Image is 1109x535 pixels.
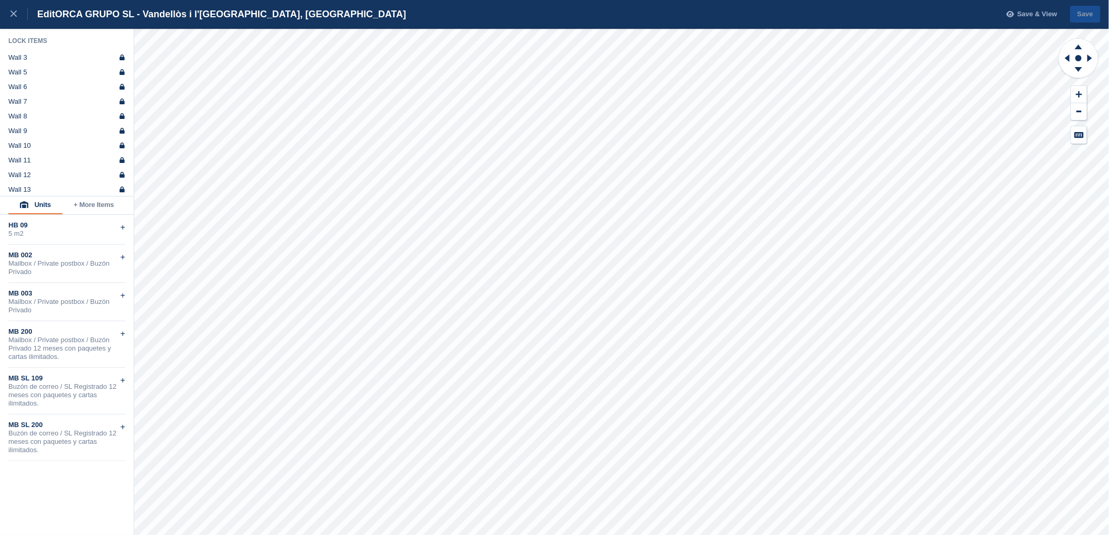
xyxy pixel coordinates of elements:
button: Save [1070,6,1101,23]
div: Wall 10 [8,141,31,150]
button: Save & View [1001,6,1058,23]
div: Buzón de correo / SL Registrado 12 meses con paquetes y cartas ilimitados. [8,383,125,408]
div: + [121,327,125,340]
button: Zoom In [1071,86,1087,103]
div: MB 002Mailbox / Private postbox / Buzón Privado+ [8,245,125,283]
span: Save & View [1017,9,1057,19]
div: Mailbox / Private postbox / Buzón Privado [8,259,125,276]
button: Units [8,196,62,214]
div: Wall 8 [8,112,27,121]
div: Wall 3 [8,53,27,62]
div: MB SL 109Buzón de correo / SL Registrado 12 meses con paquetes y cartas ilimitados.+ [8,368,125,414]
div: + [121,421,125,433]
div: Wall 13 [8,185,31,194]
div: MB 200Mailbox / Private postbox / Buzón Privado 12 meses con paquetes y cartas ilimitados.+ [8,321,125,368]
button: Zoom Out [1071,103,1087,121]
div: Mailbox / Private postbox / Buzón Privado 12 meses con paquetes y cartas ilimitados. [8,336,125,361]
div: Buzón de correo / SL Registrado 12 meses con paquetes y cartas ilimitados. [8,429,125,454]
div: Wall 9 [8,127,27,135]
div: Wall 12 [8,171,31,179]
div: MB 200 [8,327,125,336]
div: MB 003Mailbox / Private postbox / Buzón Privado+ [8,283,125,321]
button: + More Items [62,196,125,214]
div: HB 09 [8,221,125,230]
div: + [121,289,125,302]
div: MB 003 [8,289,125,298]
div: Mailbox / Private postbox / Buzón Privado [8,298,125,314]
div: + [121,251,125,264]
div: MB 002 [8,251,125,259]
div: + [121,221,125,234]
div: HB 095 m2+ [8,215,125,245]
div: Wall 11 [8,156,31,165]
div: MB SL 109 [8,374,125,383]
div: 5 m2 [8,230,125,238]
div: + [121,374,125,387]
div: Wall 7 [8,97,27,106]
div: Wall 6 [8,83,27,91]
div: Wall 5 [8,68,27,77]
div: Edit ORCA GRUPO SL - Vandellòs i l'[GEOGRAPHIC_DATA], [GEOGRAPHIC_DATA] [28,8,406,20]
div: MB SL 200 [8,421,125,429]
div: Lock Items [8,37,126,45]
button: Keyboard Shortcuts [1071,126,1087,144]
div: MB SL 200Buzón de correo / SL Registrado 12 meses con paquetes y cartas ilimitados.+ [8,414,125,461]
